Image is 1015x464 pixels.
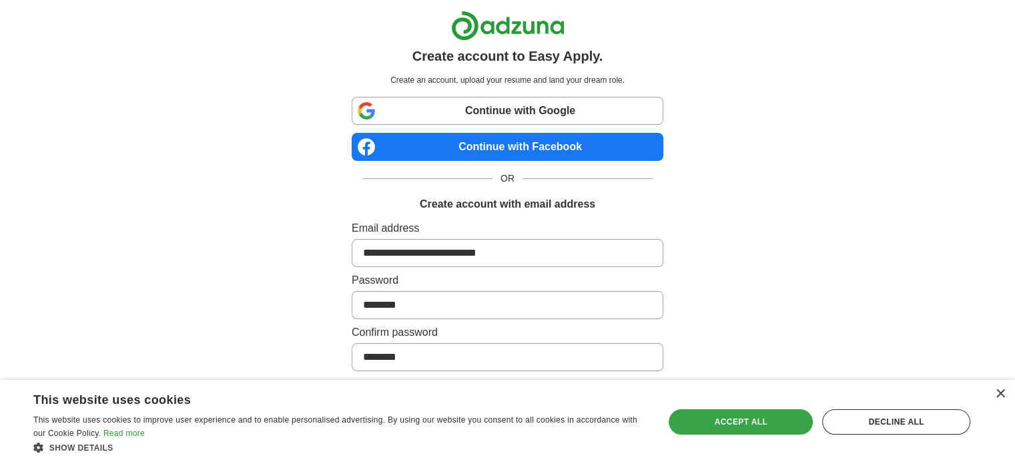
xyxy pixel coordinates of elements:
a: Continue with Google [352,97,663,125]
a: Read more, opens a new window [103,429,145,438]
label: Confirm password [352,324,663,340]
h1: Create account with email address [420,196,595,212]
div: Decline all [822,409,970,435]
div: Close [995,389,1005,399]
span: Show details [49,443,113,453]
img: Adzuna logo [451,11,565,41]
div: Show details [33,441,645,454]
div: Accept all [669,409,813,435]
span: This website uses cookies to improve user experience and to enable personalised advertising. By u... [33,415,637,438]
p: Create an account, upload your resume and land your dream role. [354,74,661,86]
span: OR [492,172,523,186]
a: Continue with Facebook [352,133,663,161]
label: Email address [352,220,663,236]
h1: Create account to Easy Apply. [412,46,603,66]
div: This website uses cookies [33,388,612,408]
label: Password [352,272,663,288]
